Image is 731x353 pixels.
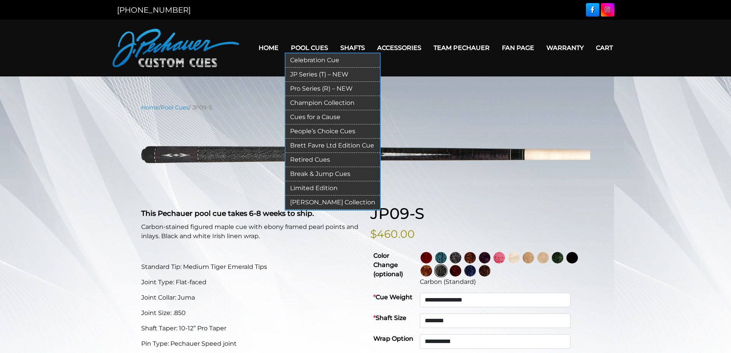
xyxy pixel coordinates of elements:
[370,227,415,240] bdi: $460.00
[373,335,413,342] strong: Wrap Option
[566,252,578,264] img: Ebony
[540,38,590,58] a: Warranty
[285,181,380,196] a: Limited Edition
[285,38,334,58] a: Pool Cues
[464,252,476,264] img: Rose
[141,103,590,112] nav: Breadcrumb
[141,308,361,318] p: Joint Size: .850
[285,110,380,124] a: Cues for a Cause
[496,38,540,58] a: Fan Page
[373,314,406,322] strong: Shaft Size
[523,252,534,264] img: Natural
[285,153,380,167] a: Retired Cues
[435,252,447,264] img: Turquoise
[285,82,380,96] a: Pro Series (R) – NEW
[373,293,413,301] strong: Cue Weight
[161,104,189,111] a: Pool Cues
[421,252,432,264] img: Wine
[464,265,476,277] img: Blue
[141,339,361,348] p: Pin Type: Pechauer Speed joint
[141,104,159,111] a: Home
[371,38,427,58] a: Accessories
[590,38,619,58] a: Cart
[370,204,590,223] h1: JP09-S
[285,167,380,181] a: Break & Jump Cues
[141,209,314,218] strong: This Pechauer pool cue takes 6-8 weeks to ship.
[537,252,549,264] img: Light Natural
[252,38,285,58] a: Home
[552,252,563,264] img: Green
[479,252,490,264] img: Purple
[420,277,587,287] div: Carbon (Standard)
[285,68,380,82] a: JP Series (T) – NEW
[285,124,380,139] a: People’s Choice Cues
[141,293,361,302] p: Joint Collar: Juma
[334,38,371,58] a: Shafts
[141,324,361,333] p: Shaft Taper: 10-12” Pro Taper
[285,196,380,210] a: [PERSON_NAME] Collection
[285,96,380,110] a: Champion Collection
[421,265,432,277] img: Chestnut
[285,53,380,68] a: Celebration Cue
[450,265,461,277] img: Burgundy
[427,38,496,58] a: Team Pechauer
[285,139,380,153] a: Brett Favre Ltd Edition Cue
[112,29,239,67] img: Pechauer Custom Cues
[141,262,361,272] p: Standard Tip: Medium Tiger Emerald Tips
[493,252,505,264] img: Pink
[373,252,403,278] strong: Color Change (optional)
[450,252,461,264] img: Smoke
[435,265,447,277] img: Carbon
[479,265,490,277] img: Black Palm
[141,278,361,287] p: Joint Type: Flat-faced
[141,222,361,241] p: Carbon-stained figured maple cue with ebony framed pearl points and inlays. Black and white Irish...
[508,252,520,264] img: No Stain
[117,5,191,15] a: [PHONE_NUMBER]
